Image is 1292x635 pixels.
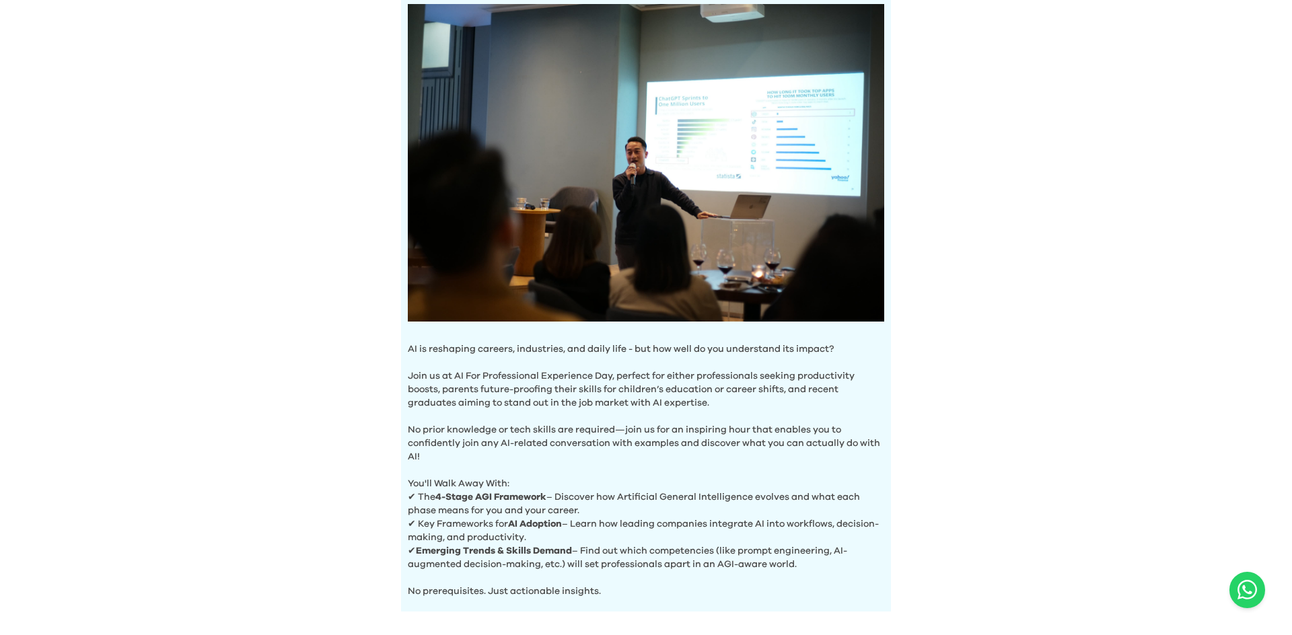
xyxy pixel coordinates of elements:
[408,517,884,544] p: ✔ Key Frameworks for – Learn how leading companies integrate AI into workflows, decision-making, ...
[1229,572,1265,608] a: Chat with us on WhatsApp
[408,410,884,463] p: No prior knowledge or tech skills are required—join us for an inspiring hour that enables you to ...
[408,342,884,356] p: AI is reshaping careers, industries, and daily life - but how well do you understand its impact?
[408,490,884,517] p: ✔ The – Discover how Artificial General Intelligence evolves and what each phase means for you an...
[408,544,884,571] p: ✔ – Find out which competencies (like prompt engineering, AI-augmented decision-making, etc.) wil...
[508,519,562,529] b: AI Adoption
[435,492,546,502] b: 4-Stage AGI Framework
[408,571,884,598] p: No prerequisites. Just actionable insights.
[408,356,884,410] p: Join us at AI For Professional Experience Day, perfect for either professionals seeking productiv...
[408,463,884,490] p: You'll Walk Away With:
[408,4,884,322] img: Hero Image
[416,546,572,556] b: Emerging Trends & Skills Demand
[1229,572,1265,608] button: Open WhatsApp chat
